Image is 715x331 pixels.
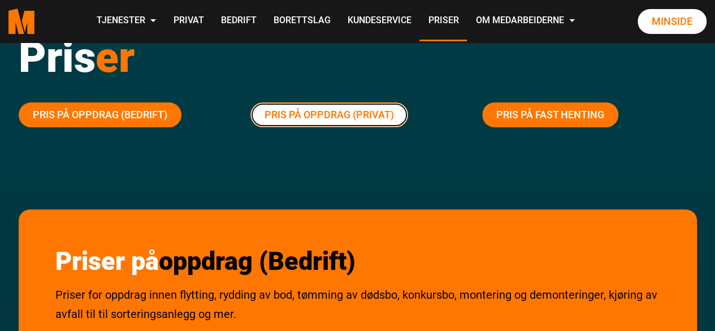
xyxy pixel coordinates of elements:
span: oppdrag (Bedrift) [159,246,356,276]
a: Kundeservice [339,1,419,41]
a: Tjenester [88,1,164,41]
a: Pris på oppdrag (Bedrift) [19,102,181,127]
a: Privat [164,1,212,41]
a: Pris på oppdrag (Privat) [250,102,408,127]
a: Borettslag [265,1,339,41]
a: Minside [638,9,707,34]
span: er [96,32,135,82]
a: Om Medarbeiderne [467,1,583,41]
h2: Priser på [55,246,660,277]
a: Bedrift [212,1,265,41]
h1: Pris [19,32,697,83]
a: Pris på fast henting [482,102,618,127]
span: Priser for oppdrag innen flytting, rydding av bod, tømming av dødsbo, konkursbo, montering og dem... [55,288,657,321]
a: Priser [419,1,467,41]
